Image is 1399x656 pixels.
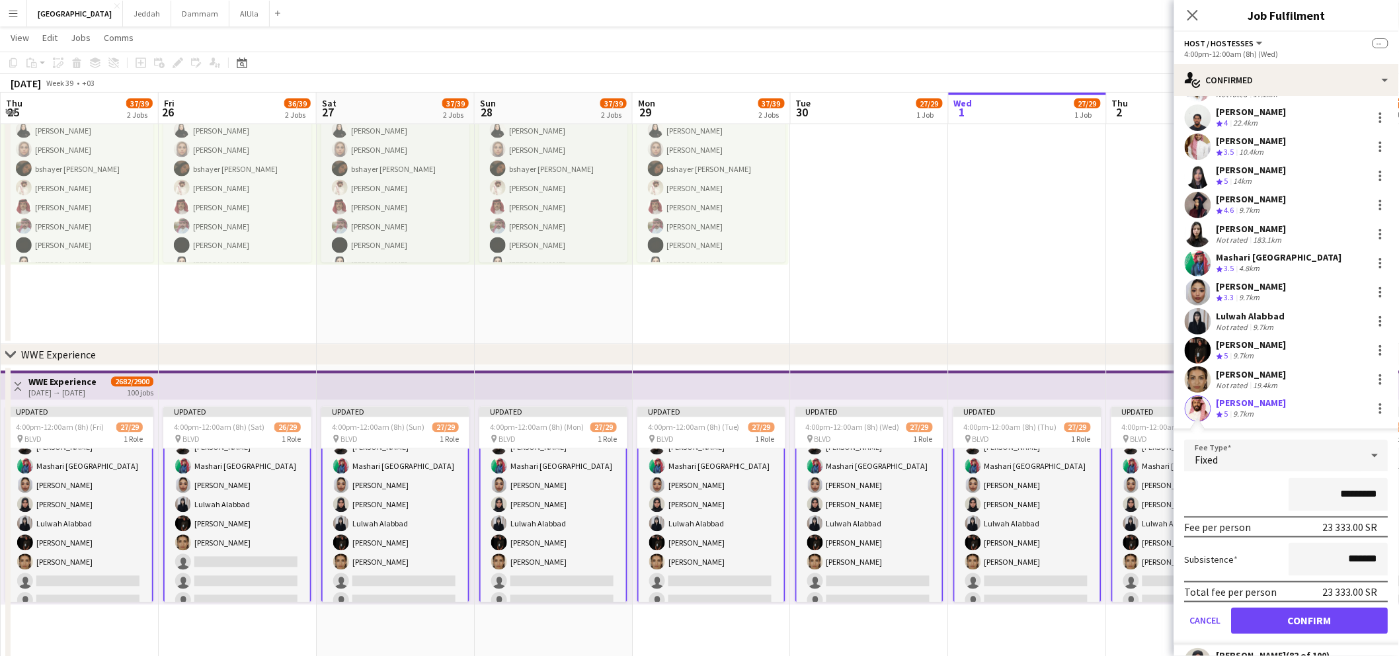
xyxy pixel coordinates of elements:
span: Thu [6,97,22,109]
span: 4:00pm-12:00am (8h) (Tue) [648,423,740,432]
span: 2 [1110,104,1129,120]
span: 37/39 [442,99,469,108]
span: 4:00pm-12:00am (8h) (Mon) [490,423,584,432]
span: BLVD [182,434,200,444]
span: 27/29 [432,423,459,432]
div: [PERSON_NAME] [1217,397,1287,409]
span: 1 Role [598,434,617,444]
span: BLVD [657,434,674,444]
app-job-card: Updated4:00pm-12:00am (8h) (Sat)26/29 BLVD1 Role[PERSON_NAME][PERSON_NAME][PERSON_NAME]Mashari [G... [163,407,311,602]
span: 27/29 [906,423,933,432]
div: 10.4km [1237,147,1267,158]
div: [PERSON_NAME] [1217,193,1287,205]
a: View [5,29,34,46]
div: [PERSON_NAME] [1217,135,1287,147]
span: 4:00pm-12:00am (8h) (Sun) [332,423,424,432]
div: 2 Jobs [285,110,310,120]
div: 1 Job [917,110,942,120]
span: Tue [796,97,811,109]
span: 27 [320,104,337,120]
span: BLVD [499,434,516,444]
div: +03 [82,78,95,88]
div: WWE Experience [21,348,96,362]
span: 1 Role [756,434,775,444]
span: 4.6 [1224,205,1234,215]
span: 4:00pm-12:00am (8h) (Sat) [174,423,264,432]
app-job-card: 8:00am-4:00pm (8h)10/101 RolePromoter10/108:00am-4:00pm (8h)[PERSON_NAME][PERSON_NAME]bshayer [PE... [5,67,153,263]
span: 5 [1224,350,1228,360]
div: Total fee per person [1185,585,1277,598]
span: 25 [4,104,22,120]
app-job-card: 8:00am-4:00pm (8h)10/101 RolePromoter10/108:00am-4:00pm (8h)[PERSON_NAME][PERSON_NAME]bshayer [PE... [321,67,469,263]
span: 3.5 [1224,147,1234,157]
label: Subsistence [1185,553,1238,565]
app-job-card: 8:00am-4:00pm (8h)10/101 RolePromoter10/108:00am-4:00pm (8h)[PERSON_NAME][PERSON_NAME]bshayer [PE... [637,67,785,263]
span: 1 Role [1072,434,1091,444]
span: 26 [162,104,175,120]
span: BLVD [340,434,358,444]
button: Dammam [171,1,229,26]
div: Fee per person [1185,520,1252,534]
app-job-card: Updated4:00pm-12:00am (8h) (Wed)27/29 BLVD1 Role[PERSON_NAME][PERSON_NAME][PERSON_NAME]Mashari [G... [795,407,943,602]
div: 4.8km [1237,263,1263,274]
span: 1 Role [914,434,933,444]
span: BLVD [815,434,832,444]
div: 19.4km [1251,380,1281,390]
div: [PERSON_NAME] [1217,106,1287,118]
span: 27/29 [1074,99,1101,108]
span: Jobs [71,32,91,44]
span: Wed [954,97,973,109]
app-card-role: Promoter10/108:00am-4:00pm (8h)[PERSON_NAME][PERSON_NAME]bshayer [PERSON_NAME][PERSON_NAME][PERSO... [479,99,627,316]
div: [PERSON_NAME] [1217,223,1287,235]
span: BLVD [24,434,42,444]
div: 183.1km [1251,235,1285,245]
app-job-card: 8:00am-4:00pm (8h)10/101 RolePromoter10/108:00am-4:00pm (8h)[PERSON_NAME][PERSON_NAME]bshayer [PE... [479,67,627,263]
span: Sun [480,97,496,109]
span: BLVD [1131,434,1148,444]
app-job-card: Updated4:00pm-12:00am (8h) (Tue)27/29 BLVD1 Role[PERSON_NAME][PERSON_NAME][PERSON_NAME]Mashari [G... [637,407,785,602]
div: 1 Job [1075,110,1100,120]
span: 26/29 [274,423,301,432]
app-job-card: 8:00am-4:00pm (8h)10/101 RolePromoter10/108:00am-4:00pm (8h)[PERSON_NAME][PERSON_NAME]bshayer [PE... [163,67,311,263]
app-card-role: Promoter10/108:00am-4:00pm (8h)[PERSON_NAME][PERSON_NAME]bshayer [PERSON_NAME][PERSON_NAME][PERSO... [5,99,153,316]
div: 2 Jobs [601,110,626,120]
div: 2 Jobs [759,110,784,120]
span: 27/29 [1064,423,1091,432]
span: Edit [42,32,58,44]
div: Updated4:00pm-12:00am (8h) (Fri)27/29 BLVD1 Role[PERSON_NAME][PERSON_NAME][PERSON_NAME]Mashari [G... [5,407,153,602]
div: 9.7km [1231,409,1257,420]
div: 14km [1231,176,1255,187]
span: Comms [104,32,134,44]
div: [DATE] [11,77,41,90]
button: Jeddah [123,1,171,26]
div: Updated4:00pm-12:00am (8h) (Sun)27/29 BLVD1 Role[PERSON_NAME][PERSON_NAME][PERSON_NAME]Mashari [G... [321,407,469,602]
div: Updated [321,407,469,417]
span: Week 39 [44,78,77,88]
app-job-card: Updated4:00pm-12:00am (8h) (Fri)27/29 BLVD1 Role[PERSON_NAME][PERSON_NAME][PERSON_NAME]Mashari [G... [1111,407,1259,602]
div: Updated4:00pm-12:00am (8h) (Mon)27/29 BLVD1 Role[PERSON_NAME][PERSON_NAME][PERSON_NAME]Mashari [G... [479,407,627,602]
span: 27/29 [916,99,943,108]
div: Not rated [1217,235,1251,245]
span: 1 Role [124,434,143,444]
a: Comms [99,29,139,46]
span: 4:00pm-12:00am (8h) (Fri) [16,423,104,432]
div: 2 Jobs [127,110,152,120]
button: AlUla [229,1,270,26]
span: Host / Hostesses [1185,38,1254,48]
span: 5 [1224,409,1228,419]
div: Not rated [1217,322,1251,332]
span: 37/39 [600,99,627,108]
span: 4 [1224,118,1228,128]
span: 3.3 [1224,292,1234,302]
div: 2 Jobs [443,110,468,120]
span: 1 Role [440,434,459,444]
div: 9.7km [1231,350,1257,362]
span: 1 Role [282,434,301,444]
span: 28 [478,104,496,120]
